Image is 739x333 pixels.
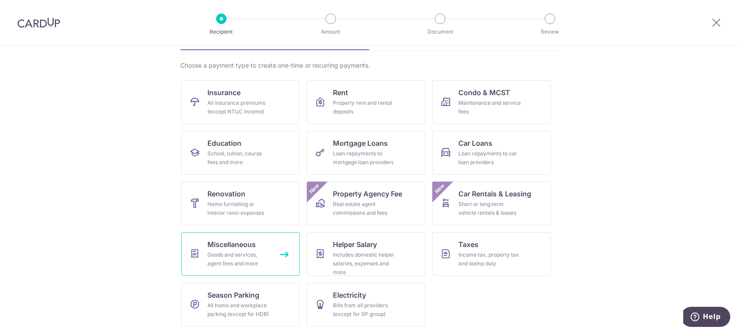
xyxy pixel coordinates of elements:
span: Miscellaneous [207,239,256,250]
a: Car LoansLoan repayments to car loan providers [432,131,551,175]
div: Income tax, property tax and stamp duty [458,251,521,268]
span: Rent [333,87,348,98]
div: Loan repayments to mortgage loan providers [333,149,396,167]
div: All insurance premiums (except NTUC Income) [207,99,270,116]
a: InsuranceAll insurance premiums (except NTUC Income) [181,80,300,124]
a: Condo & MCSTMaintenance and service fees [432,80,551,124]
div: Includes domestic helper salaries, expenses and more [333,251,396,277]
p: Review [518,27,582,36]
p: Recipient [189,27,254,36]
iframe: Opens a widget where you can find more information [683,307,730,329]
div: Real estate agent commissions and fees [333,200,396,217]
a: Car Rentals & LeasingShort or long‑term vehicle rentals & leasesNew [432,182,551,225]
a: Property Agency FeeReal estate agent commissions and feesNew [307,182,425,225]
a: Helper SalaryIncludes domestic helper salaries, expenses and more [307,232,425,276]
span: Mortgage Loans [333,138,388,148]
a: Season ParkingAll home and workplace parking (except for HDB) [181,283,300,326]
div: Short or long‑term vehicle rentals & leases [458,200,521,217]
span: Car Rentals & Leasing [458,189,531,199]
div: School, tuition, course fees and more [207,149,270,167]
a: RenovationHome furnishing or interior reno-expenses [181,182,300,225]
span: Helper Salary [333,239,377,250]
span: Renovation [207,189,245,199]
span: Condo & MCST [458,87,510,98]
img: CardUp [17,17,60,28]
div: Loan repayments to car loan providers [458,149,521,167]
div: Maintenance and service fees [458,99,521,116]
a: Mortgage LoansLoan repayments to mortgage loan providers [307,131,425,175]
span: Season Parking [207,290,259,300]
span: Insurance [207,87,241,98]
span: Education [207,138,241,148]
div: Property rent and rental deposits [333,99,396,116]
div: Bills from all providers (except for SP group) [333,301,396,319]
div: Home furnishing or interior reno-expenses [207,200,270,217]
a: ElectricityBills from all providers (except for SP group) [307,283,425,326]
span: Car Loans [458,138,492,148]
a: RentProperty rent and rental deposits [307,80,425,124]
div: Goods and services, agent fees and more [207,251,270,268]
span: New [307,182,322,196]
span: Taxes [458,239,478,250]
a: EducationSchool, tuition, course fees and more [181,131,300,175]
a: TaxesIncome tax, property tax and stamp duty [432,232,551,276]
p: Document [408,27,472,36]
a: MiscellaneousGoods and services, agent fees and more [181,232,300,276]
span: Electricity [333,290,366,300]
span: New [433,182,447,196]
span: Property Agency Fee [333,189,402,199]
div: All home and workplace parking (except for HDB) [207,301,270,319]
p: Amount [298,27,363,36]
div: Choose a payment type to create one-time or recurring payments. [180,61,559,70]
